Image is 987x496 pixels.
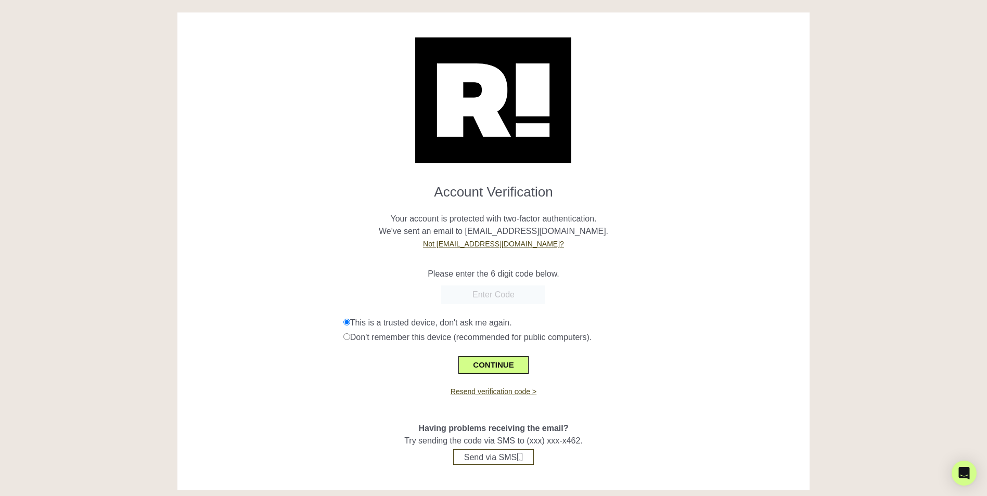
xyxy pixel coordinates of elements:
[343,331,802,344] div: Don't remember this device (recommended for public computers).
[418,424,568,433] span: Having problems receiving the email?
[415,37,571,163] img: Retention.com
[952,461,977,486] div: Open Intercom Messenger
[451,387,536,396] a: Resend verification code >
[458,356,528,374] button: CONTINUE
[453,449,534,465] button: Send via SMS
[185,200,802,250] p: Your account is protected with two-factor authentication. We've sent an email to [EMAIL_ADDRESS][...
[423,240,564,248] a: Not [EMAIL_ADDRESS][DOMAIN_NAME]?
[185,268,802,280] p: Please enter the 6 digit code below.
[343,317,802,329] div: This is a trusted device, don't ask me again.
[185,176,802,200] h1: Account Verification
[441,285,545,304] input: Enter Code
[185,397,802,465] div: Try sending the code via SMS to (xxx) xxx-x462.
